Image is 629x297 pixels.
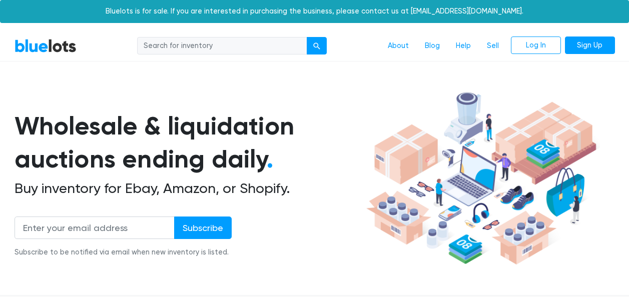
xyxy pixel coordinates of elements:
input: Subscribe [174,216,232,239]
div: Subscribe to be notified via email when new inventory is listed. [15,247,232,258]
a: Help [448,36,479,55]
a: Blog [417,36,448,55]
img: hero-ee84e7d0318cb26816c560f6b4441b76977f77a177738b4e94f68c95b2b83dbb.png [363,87,600,269]
input: Search for inventory [137,37,307,55]
h2: Buy inventory for Ebay, Amazon, or Shopify. [15,180,363,197]
input: Enter your email address [15,216,175,239]
a: About [380,36,417,55]
a: Sign Up [565,36,615,54]
a: BlueLots [15,38,77,53]
a: Log In [511,36,561,54]
h1: Wholesale & liquidation auctions ending daily [15,109,363,176]
span: . [267,144,273,174]
a: Sell [479,36,507,55]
